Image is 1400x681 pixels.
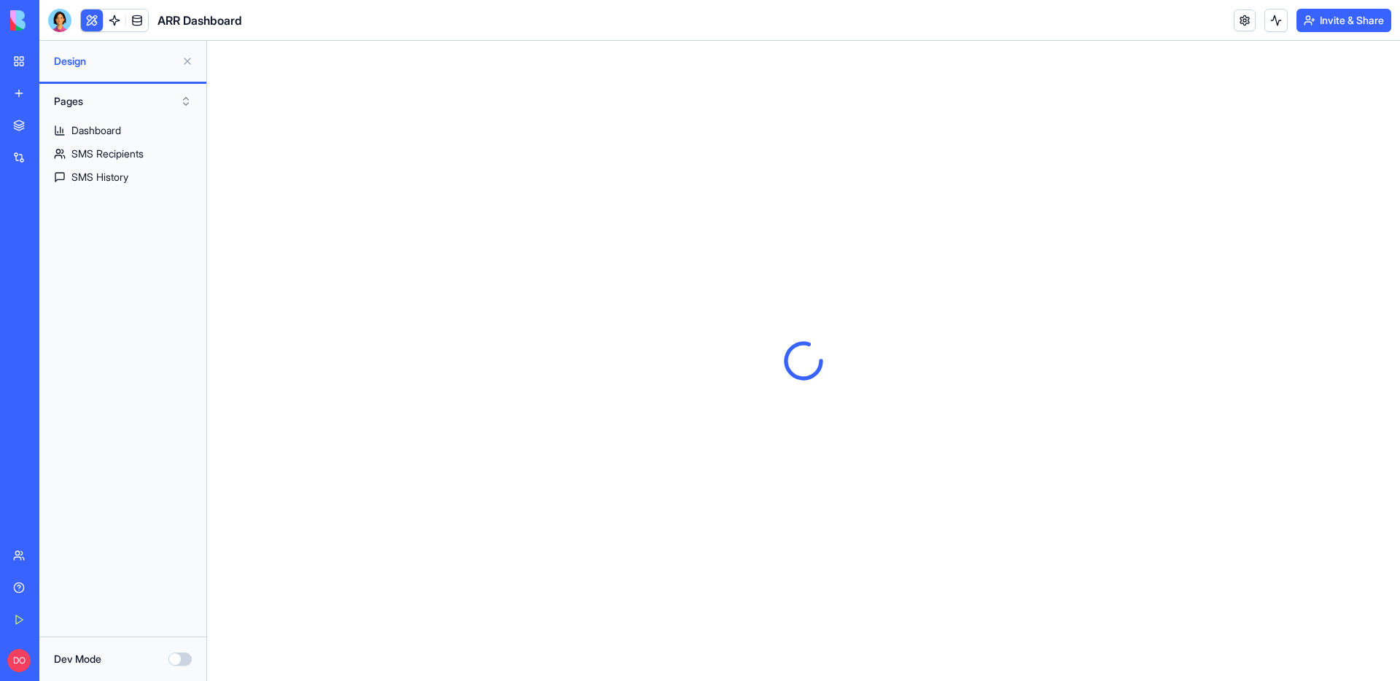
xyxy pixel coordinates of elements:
[1296,9,1391,32] button: Invite & Share
[10,10,101,31] img: logo
[7,649,31,672] span: DO
[39,166,206,189] a: SMS History
[39,142,206,166] a: SMS Recipients
[47,90,199,113] button: Pages
[71,170,128,184] div: SMS History
[71,123,121,138] div: Dashboard
[39,119,206,142] a: Dashboard
[54,54,176,69] span: Design
[157,12,242,29] span: ARR Dashboard
[71,147,144,161] div: SMS Recipients
[54,652,101,666] label: Dev Mode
